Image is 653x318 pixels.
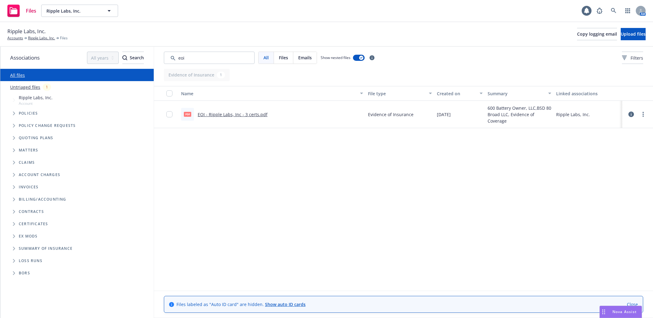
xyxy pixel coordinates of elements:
div: File type [368,90,425,97]
div: Summary [488,90,544,97]
span: Matters [19,148,38,152]
span: Nova Assist [612,309,637,314]
span: 600 Battery Owner, LLC,BSD 80 Broad LLC, Evidence of Coverage [488,105,551,124]
div: Ripple Labs, Inc. [556,111,590,118]
span: Invoices [19,185,39,189]
span: Billing/Accounting [19,198,66,201]
div: Created on [437,90,476,97]
span: Files [26,8,36,13]
span: Loss Runs [19,259,42,263]
span: Filters [631,55,643,61]
span: Ripple Labs, Inc. [7,27,46,35]
span: Policies [19,112,38,115]
span: Filters [622,55,643,61]
span: BORs [19,271,30,275]
span: Ex Mods [19,234,38,238]
a: Close [627,301,638,308]
input: Toggle Row Selected [166,111,172,117]
a: more [639,111,647,118]
span: Ripple Labs, Inc. [19,94,53,101]
a: Ripple Labs, Inc. [28,35,55,41]
span: Policy change requests [19,124,76,128]
span: Copy logging email [577,31,617,37]
span: Emails [298,54,312,61]
span: Summary of insurance [19,247,73,250]
input: Search by keyword... [164,52,255,64]
span: Show nested files [321,55,350,60]
div: Tree Example [0,93,154,193]
div: Drag to move [600,306,607,318]
a: Accounts [7,35,23,41]
span: Account [19,101,53,106]
span: Files [60,35,68,41]
span: All [263,54,269,61]
a: Files [5,2,39,19]
button: Nova Assist [600,306,642,318]
span: Upload files [621,31,646,37]
span: Files labeled as "Auto ID card" are hidden. [176,301,306,308]
button: Summary [485,86,554,101]
button: SearchSearch [122,52,144,64]
input: Select all [166,90,172,96]
svg: Search [122,55,127,60]
span: Certificates [19,222,48,226]
a: Report a Bug [593,5,606,17]
button: File type [366,86,434,101]
a: Show auto ID cards [265,301,306,307]
span: Evidence of Insurance [368,111,414,118]
span: Ripple Labs, Inc. [46,8,100,14]
button: Linked associations [554,86,622,101]
button: Created on [434,86,485,101]
span: Files [279,54,288,61]
button: Copy logging email [577,28,617,40]
div: Folder Tree Example [0,193,154,279]
a: Untriaged files [10,84,40,90]
span: Claims [19,161,35,164]
a: Search [607,5,620,17]
a: Switch app [622,5,634,17]
span: Associations [10,54,40,62]
span: Account charges [19,173,60,177]
span: pdf [184,112,191,116]
button: Name [179,86,366,101]
a: All files [10,72,25,78]
button: Ripple Labs, Inc. [41,5,118,17]
button: Upload files [621,28,646,40]
div: 1 [43,84,51,91]
div: Search [122,52,144,64]
div: Name [181,90,356,97]
a: EOI - Ripple Labs, Inc - 3 certs.pdf [198,112,267,117]
span: Quoting plans [19,136,53,140]
span: Contracts [19,210,44,214]
button: Filters [622,52,643,64]
span: [DATE] [437,111,451,118]
div: Linked associations [556,90,620,97]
